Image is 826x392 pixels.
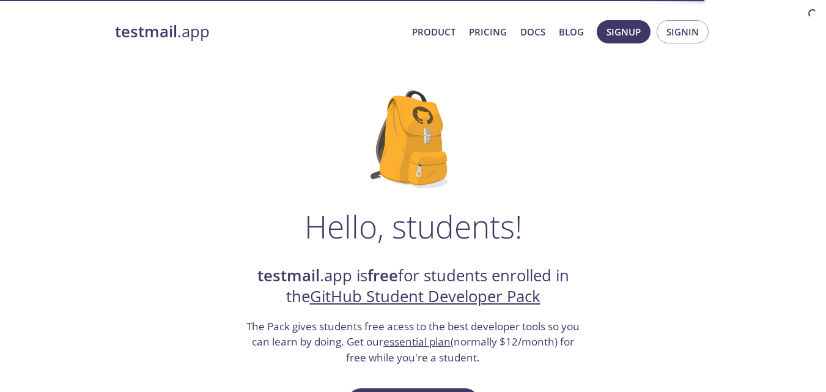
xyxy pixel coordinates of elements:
[367,265,398,286] strong: free
[245,319,581,366] h3: The Pack gives students free acess to the best developer tools so you can learn by doing. Get our...
[412,24,455,40] a: Product
[520,24,545,40] a: Docs
[245,265,581,308] h2: .app is for students enrolled in the
[469,24,507,40] a: Pricing
[597,20,651,43] button: Signup
[607,24,641,40] span: Signup
[304,208,522,245] h1: Hello, students!
[115,21,402,42] a: testmail.app
[257,265,320,286] strong: testmail
[657,20,709,43] button: Signin
[115,21,177,42] strong: testmail
[666,24,699,40] span: Signin
[310,286,540,307] a: GitHub Student Developer Pack
[559,24,584,40] a: Blog
[383,335,451,349] a: essential plan
[371,91,455,188] img: github-student-backpack.png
